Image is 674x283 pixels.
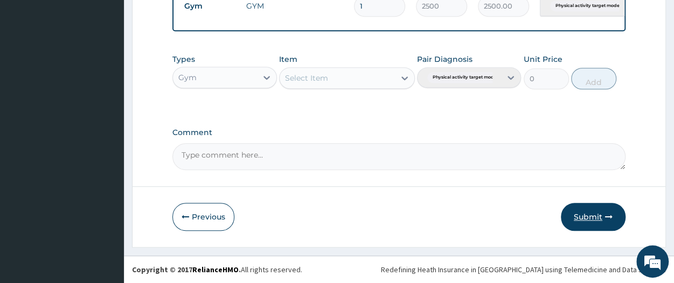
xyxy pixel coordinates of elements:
[561,203,626,231] button: Submit
[524,54,562,65] label: Unit Price
[285,73,328,83] div: Select Item
[178,72,197,83] div: Gym
[132,265,241,274] strong: Copyright © 2017 .
[192,265,239,274] a: RelianceHMO
[62,77,149,186] span: We're online!
[172,128,626,137] label: Comment
[571,68,616,89] button: Add
[417,54,473,65] label: Pair Diagnosis
[56,60,181,74] div: Chat with us now
[381,264,666,275] div: Redefining Heath Insurance in [GEOGRAPHIC_DATA] using Telemedicine and Data Science!
[5,178,205,215] textarea: Type your message and hit 'Enter'
[124,256,674,283] footer: All rights reserved.
[172,55,195,64] label: Types
[279,54,297,65] label: Item
[177,5,203,31] div: Minimize live chat window
[172,203,234,231] button: Previous
[20,54,44,81] img: d_794563401_company_1708531726252_794563401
